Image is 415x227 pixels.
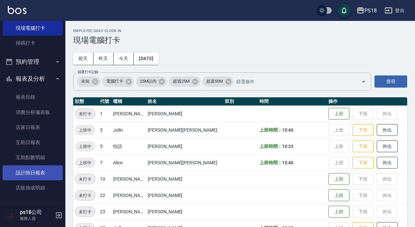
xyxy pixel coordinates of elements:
[111,187,146,203] td: [PERSON_NAME]
[3,53,63,70] button: 預約管理
[73,53,93,65] button: 前天
[111,105,146,122] td: [PERSON_NAME]
[328,189,349,202] button: 上班
[235,76,350,87] input: 篩選條件
[98,187,111,203] td: 22
[98,122,111,138] td: 3
[202,78,227,85] span: 超過50M
[146,203,223,220] td: [PERSON_NAME]
[75,143,95,150] span: 上班中
[93,53,114,65] button: 昨天
[8,6,26,14] img: Logo
[3,135,63,150] a: 互助日報表
[5,209,18,222] img: Person
[102,76,134,87] div: 電腦打卡
[98,138,111,154] td: 5
[3,120,63,135] a: 店家日報表
[146,154,223,171] td: [PERSON_NAME][PERSON_NAME]
[3,150,63,165] a: 互助點數明細
[75,127,95,134] span: 上班中
[75,110,95,117] span: 未打卡
[98,171,111,187] td: 10
[114,53,134,65] button: 今天
[3,198,63,215] button: 客戶管理
[282,144,293,149] span: 10:33
[169,76,200,87] div: 超過25M
[353,124,373,136] button: 下班
[328,173,349,185] button: 上班
[353,157,373,169] button: 下班
[111,203,146,220] td: [PERSON_NAME]
[338,4,351,17] button: save
[146,187,223,203] td: [PERSON_NAME]
[102,78,127,85] span: 電腦打卡
[136,78,160,85] span: 25M以內
[258,97,327,106] th: 時間
[20,209,53,216] h5: ps18公司
[202,76,234,87] div: 超過50M
[374,75,407,88] button: 搜尋
[282,160,293,165] span: 10:46
[146,122,223,138] td: [PERSON_NAME][PERSON_NAME]
[111,122,146,138] td: Jolin
[377,124,398,136] button: 外出
[111,97,146,106] th: 暱稱
[75,159,95,166] span: 上班中
[328,206,349,218] button: 上班
[259,127,282,133] b: 上班時間：
[73,29,407,33] h2: Employee Daily Clock In
[358,76,369,87] button: Open
[75,192,95,199] span: 未打卡
[146,138,223,154] td: [PERSON_NAME]
[111,138,146,154] td: 怡諠
[146,171,223,187] td: [PERSON_NAME]
[78,70,98,74] label: 篩選打卡記錄
[377,140,398,153] button: 外出
[73,36,407,45] h3: 現場電腦打卡
[111,171,146,187] td: [PERSON_NAME]
[98,97,111,106] th: 代號
[111,154,146,171] td: Alice
[146,105,223,122] td: [PERSON_NAME]
[223,97,258,106] th: 班別
[146,97,223,106] th: 姓名
[3,21,63,36] a: 現場電腦打卡
[134,53,158,65] button: [DATE]
[73,97,98,106] th: 狀態
[259,144,282,149] b: 上班時間：
[354,4,379,17] button: PS18
[259,160,282,165] b: 上班時間：
[136,76,167,87] div: 25M以內
[75,176,95,183] span: 未打卡
[3,36,63,51] a: 掃碼打卡
[282,127,293,133] span: 10:46
[327,97,407,106] th: 操作
[3,180,63,195] a: 店販抽成明細
[328,108,349,120] button: 上班
[3,89,63,105] a: 報表目錄
[20,216,53,221] p: 服務人員
[98,105,111,122] td: 1
[98,203,111,220] td: 23
[169,78,193,85] span: 超過25M
[353,140,373,153] button: 下班
[382,5,407,17] button: 登出
[377,157,398,169] button: 外出
[75,208,95,215] span: 未打卡
[364,7,377,15] div: PS18
[98,154,111,171] td: 7
[3,105,63,120] a: 消費分析儀表板
[3,165,63,180] a: 設計師日報表
[77,78,93,85] span: 未知
[3,70,63,87] button: 報表及分析
[77,76,100,87] div: 未知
